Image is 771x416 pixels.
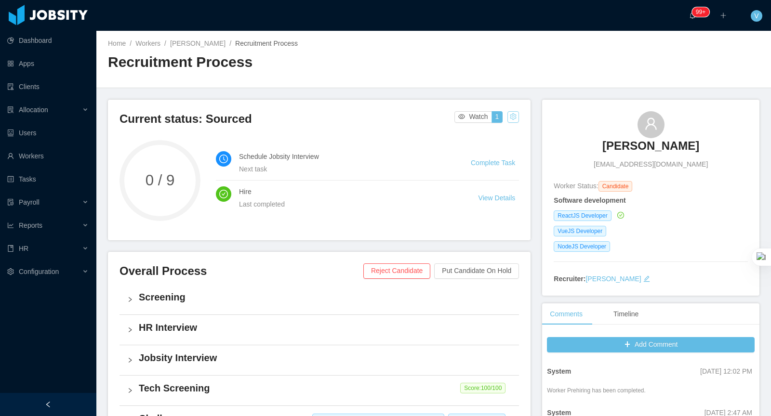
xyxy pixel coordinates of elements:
i: icon: edit [643,275,650,282]
i: icon: right [127,327,133,333]
a: View Details [479,194,516,202]
a: icon: userWorkers [7,146,89,166]
span: 0 / 9 [120,173,200,188]
span: Recruitment Process [235,39,298,47]
button: Reject Candidate [363,263,430,279]
h4: HR Interview [139,321,511,334]
strong: Software development [554,196,625,204]
i: icon: line-chart [7,222,14,229]
span: Worker Status: [554,182,598,190]
button: icon: eyeWatch [454,111,492,123]
i: icon: right [127,388,133,393]
i: icon: book [7,245,14,252]
span: Allocation [19,106,48,114]
a: icon: appstoreApps [7,54,89,73]
i: icon: user [644,117,658,130]
span: Reports [19,221,42,229]
span: NodeJS Developer [554,241,610,252]
div: Worker Prehiring has been completed. [547,386,646,395]
span: [EMAIL_ADDRESS][DOMAIN_NAME] [594,159,708,169]
h2: Recruitment Process [108,52,434,72]
span: / [229,39,231,47]
div: icon: rightJobsity Interview [120,345,519,375]
button: icon: setting [507,111,519,123]
a: Complete Task [471,159,515,167]
span: Score: 100 /100 [460,383,505,393]
div: Last completed [239,199,455,209]
h4: Hire [239,186,455,197]
h3: Overall Process [120,263,363,279]
i: icon: clock-circle [219,155,228,163]
strong: Recruiter: [554,275,585,283]
div: icon: rightHR Interview [120,315,519,345]
span: [DATE] 12:02 PM [700,367,752,375]
i: icon: file-protect [7,199,14,206]
h4: Screening [139,290,511,304]
strong: System [547,367,571,375]
span: ReactJS Developer [554,210,611,221]
button: icon: plusAdd Comment [547,337,755,352]
i: icon: setting [7,268,14,275]
a: icon: robotUsers [7,123,89,143]
h4: Schedule Jobsity Interview [239,151,448,162]
h4: Tech Screening [139,381,511,395]
i: icon: plus [720,12,727,19]
span: HR [19,245,28,252]
h4: Jobsity Interview [139,351,511,364]
sup: 911 [692,7,709,17]
i: icon: check-circle [617,212,624,219]
a: icon: profileTasks [7,169,89,189]
span: / [164,39,166,47]
a: icon: pie-chartDashboard [7,31,89,50]
a: [PERSON_NAME] [170,39,226,47]
h3: Current status: Sourced [120,111,454,127]
a: [PERSON_NAME] [585,275,641,283]
a: Home [108,39,126,47]
div: icon: rightScreening [120,285,519,314]
i: icon: solution [7,106,14,113]
div: icon: rightTech Screening [120,376,519,405]
a: icon: check-circle [615,211,624,219]
h3: [PERSON_NAME] [602,138,699,154]
button: Put Candidate On Hold [434,263,519,279]
div: Next task [239,164,448,174]
div: Timeline [606,303,646,325]
i: icon: right [127,357,133,363]
span: VueJS Developer [554,226,606,236]
span: V [754,10,758,22]
i: icon: right [127,297,133,302]
span: / [130,39,132,47]
i: icon: bell [689,12,696,19]
span: Candidate [598,181,633,192]
a: Workers [135,39,160,47]
i: icon: check-circle [219,190,228,198]
button: 1 [492,111,503,123]
div: Comments [542,303,590,325]
span: Configuration [19,268,59,275]
a: [PERSON_NAME] [602,138,699,159]
a: icon: auditClients [7,77,89,96]
span: Payroll [19,198,40,206]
